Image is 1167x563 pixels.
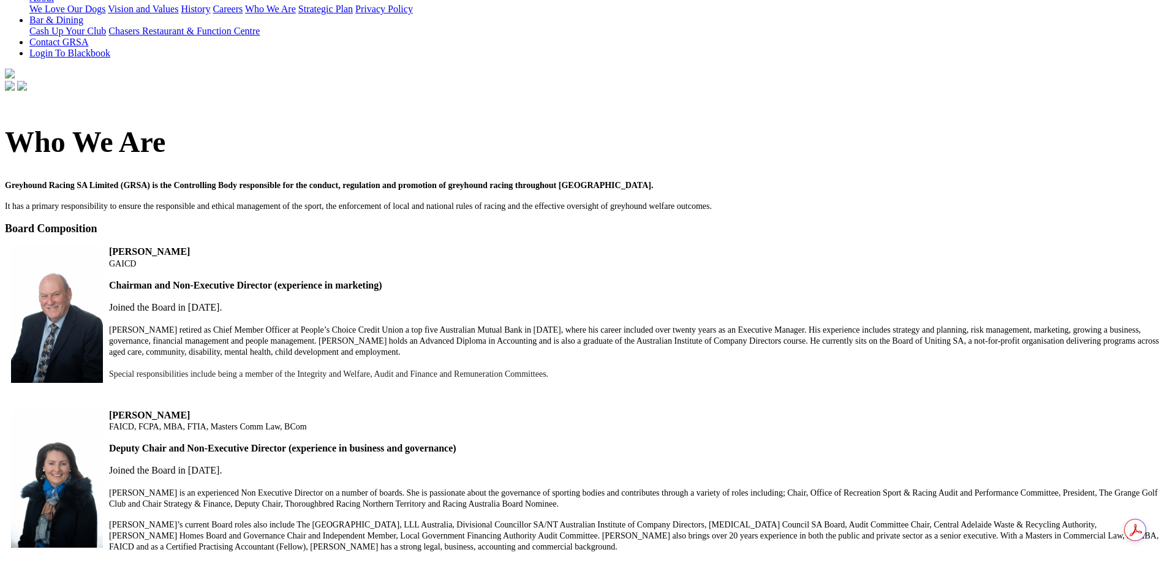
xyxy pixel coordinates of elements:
span: [PERSON_NAME] is an experienced Non Executive Director on a number of boards. She is passionate a... [109,488,1158,508]
a: Who We Are [245,4,296,14]
strong: Deputy Chair and Non-Executive Director (experience in business and governance) [109,443,456,453]
span: Who We Are [5,126,165,158]
img: facebook.svg [5,81,15,91]
img: A7404483Print%20-%20Photo%20by%20Jon%20Wah.jpg [11,245,103,383]
div: About [29,4,1162,15]
span: GAICD [109,259,136,268]
img: logo-grsa-white.png [5,69,15,78]
p: Joined the Board in [DATE]. [5,245,1162,379]
a: Vision and Values [108,4,178,14]
a: History [181,4,210,14]
strong: [PERSON_NAME] [109,410,190,420]
a: Careers [213,4,243,14]
a: We Love Our Dogs [29,4,105,14]
div: Bar & Dining [29,26,1162,37]
a: Chasers Restaurant & Function Centre [108,26,260,36]
a: Cash Up Your Club [29,26,106,36]
span: [PERSON_NAME] retired as Chief Member Officer at People’s Choice Credit Union a top five Australi... [109,325,1159,357]
strong: Chairman and Non-Executive Director (experience in marketing) [109,280,382,290]
span: It has a primary responsibility to ensure the responsible and ethical management of the sport, th... [5,202,712,211]
a: Contact GRSA [29,37,88,47]
img: A7404500Print%20-%20Photo%20by%20Jon%20Wah.jpg [11,410,103,548]
p: Joined the Board in [DATE]. [5,410,1162,509]
a: Privacy Policy [355,4,413,14]
span: [PERSON_NAME]’s current Board roles also include The [GEOGRAPHIC_DATA], LLL Australia, Divisional... [109,520,1158,551]
span: FAICD, FCPA, MBA, FTIA, Masters Comm Law, BCom [109,422,307,431]
a: Login To Blackbook [29,48,110,58]
span: Board Composition [5,222,97,235]
strong: [PERSON_NAME] [109,246,190,257]
a: Strategic Plan [298,4,353,14]
span: Greyhound Racing SA Limited (GRSA) is the Controlling Body responsible for the conduct, regulatio... [5,181,653,190]
img: twitter.svg [17,81,27,91]
span: Special responsibilities include being a member of the Integrity and Welfare, Audit and Finance a... [109,369,548,379]
a: Bar & Dining [29,15,83,25]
